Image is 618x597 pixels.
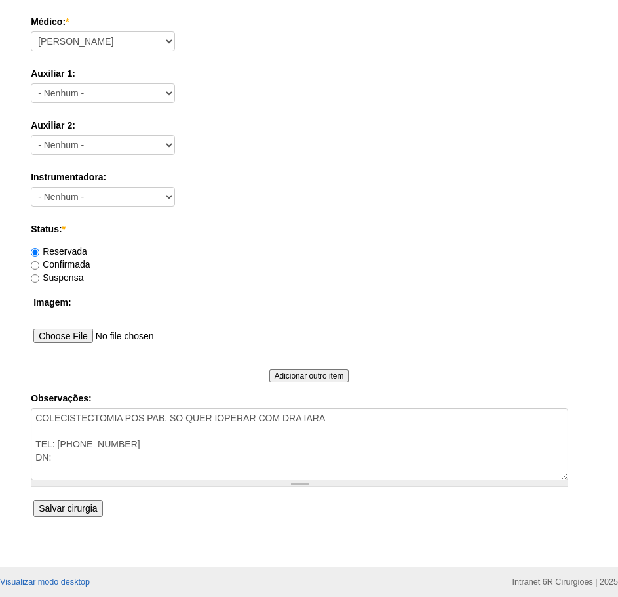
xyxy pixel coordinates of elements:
[31,272,83,283] label: Suspensa
[512,575,618,588] div: Intranet 6R Cirurgiões | 2025
[31,67,587,80] label: Auxiliar 1:
[31,222,587,236] label: Status:
[66,16,69,27] span: Este campo é obrigatório.
[269,369,349,382] input: Adicionar outro item
[33,500,102,517] input: Salvar cirurgia
[31,246,87,257] label: Reservada
[62,224,66,234] span: Este campo é obrigatório.
[31,261,39,270] input: Confirmada
[31,248,39,257] input: Reservada
[31,392,587,405] label: Observações:
[31,259,90,270] label: Confirmada
[31,274,39,283] input: Suspensa
[31,293,587,312] th: Imagem:
[31,119,587,132] label: Auxiliar 2:
[31,15,587,28] label: Médico:
[31,171,587,184] label: Instrumentadora:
